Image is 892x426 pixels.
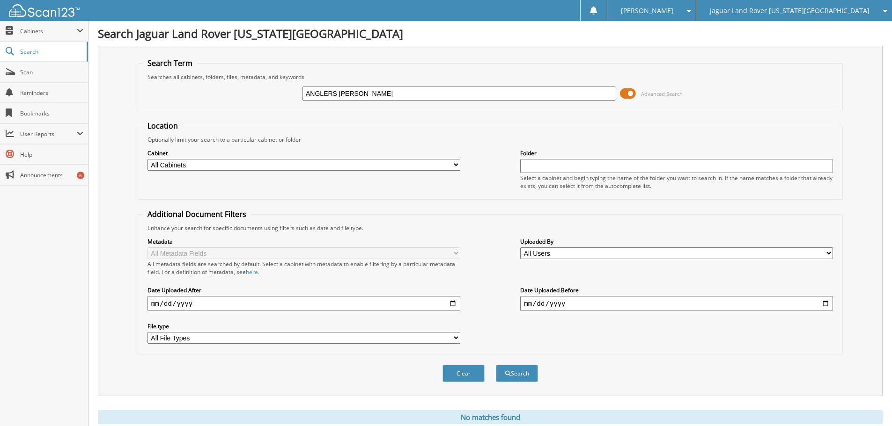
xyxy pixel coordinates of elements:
span: Bookmarks [20,109,83,117]
span: Help [20,151,83,159]
div: Optionally limit your search to a particular cabinet or folder [143,136,838,144]
span: Advanced Search [641,90,683,97]
label: Date Uploaded Before [520,286,833,294]
div: No matches found [98,410,883,424]
img: scan123-logo-white.svg [9,4,80,17]
a: here [246,268,258,276]
span: Scan [20,68,83,76]
h1: Search Jaguar Land Rover [US_STATE][GEOGRAPHIC_DATA] [98,26,883,41]
label: File type [147,322,460,330]
legend: Location [143,121,183,131]
input: end [520,296,833,311]
span: Cabinets [20,27,77,35]
button: Search [496,365,538,382]
div: Select a cabinet and begin typing the name of the folder you want to search in. If the name match... [520,174,833,190]
label: Cabinet [147,149,460,157]
div: Searches all cabinets, folders, files, metadata, and keywords [143,73,838,81]
legend: Additional Document Filters [143,209,251,219]
label: Metadata [147,238,460,245]
div: All metadata fields are searched by default. Select a cabinet with metadata to enable filtering b... [147,260,460,276]
button: Clear [442,365,485,382]
span: [PERSON_NAME] [621,8,673,14]
div: Enhance your search for specific documents using filters such as date and file type. [143,224,838,232]
span: User Reports [20,130,77,138]
span: Reminders [20,89,83,97]
label: Folder [520,149,833,157]
label: Date Uploaded After [147,286,460,294]
span: Announcements [20,171,83,179]
span: Search [20,48,82,56]
iframe: Chat Widget [845,381,892,426]
div: 6 [77,172,84,179]
legend: Search Term [143,58,197,68]
label: Uploaded By [520,238,833,245]
span: Jaguar Land Rover [US_STATE][GEOGRAPHIC_DATA] [710,8,870,14]
input: start [147,296,460,311]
